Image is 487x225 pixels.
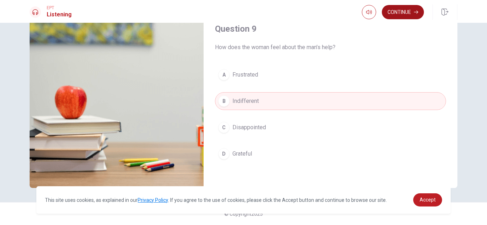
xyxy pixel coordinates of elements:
[215,92,446,110] button: BIndifferent
[47,10,72,19] h1: Listening
[218,69,230,80] div: A
[232,123,266,132] span: Disappointed
[420,197,436,203] span: Accept
[215,43,446,52] span: How does the woman feel about the man’s help?
[224,211,263,217] span: © Copyright 2025
[218,148,230,159] div: D
[215,119,446,136] button: CDisappointed
[215,23,446,35] h4: Question 9
[382,5,424,19] button: Continue
[47,5,72,10] span: EPT
[215,66,446,84] button: AFrustrated
[413,193,442,206] a: dismiss cookie message
[30,15,204,188] img: Asking for Help with a Project
[138,197,168,203] a: Privacy Policy
[45,197,387,203] span: This site uses cookies, as explained in our . If you agree to the use of cookies, please click th...
[232,150,252,158] span: Grateful
[232,70,258,79] span: Frustrated
[36,186,450,214] div: cookieconsent
[232,97,259,105] span: Indifferent
[215,145,446,163] button: DGrateful
[218,122,230,133] div: C
[218,95,230,107] div: B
